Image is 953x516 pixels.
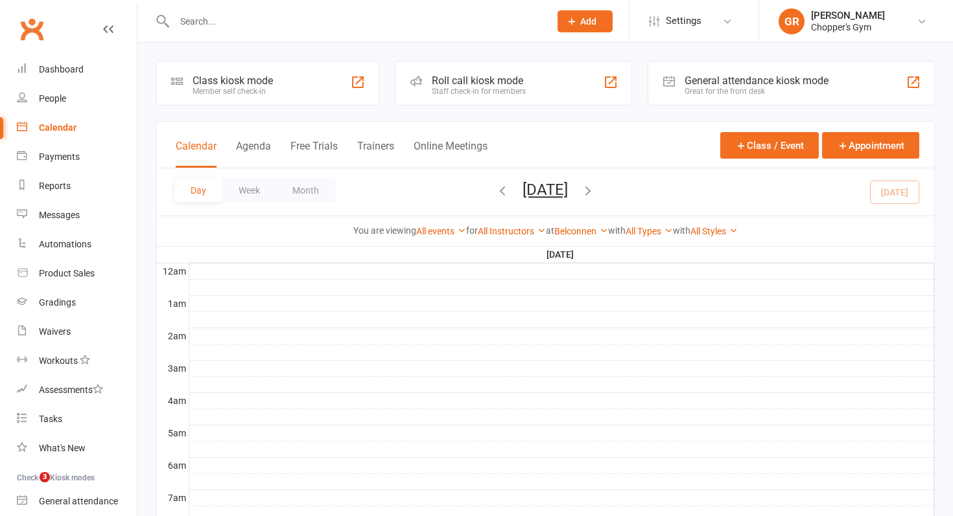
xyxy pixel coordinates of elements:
button: Class / Event [720,132,819,159]
div: Member self check-in [193,87,273,96]
button: Online Meetings [414,140,488,168]
strong: at [546,225,554,236]
a: Dashboard [17,55,137,84]
th: 4am [156,392,189,409]
div: Class kiosk mode [193,74,273,87]
a: Gradings [17,288,137,317]
button: Add [558,10,613,32]
input: Search... [171,12,541,30]
th: 1am [156,295,189,311]
div: Tasks [39,414,62,424]
div: Gradings [39,297,76,308]
th: 5am [156,425,189,441]
div: GR [779,8,805,34]
div: [PERSON_NAME] [811,10,885,21]
th: 7am [156,489,189,506]
a: Calendar [17,113,137,142]
div: Roll call kiosk mode [432,74,526,87]
div: Automations [39,239,91,249]
a: Assessments [17,376,137,405]
a: Workouts [17,346,137,376]
a: All events [416,226,466,236]
div: General attendance kiosk mode [685,74,829,87]
button: [DATE] [523,181,568,199]
a: People [17,84,137,113]
a: Belconnen [554,226,608,236]
a: Reports [17,172,137,201]
div: Workouts [39,355,78,366]
div: Payments [39,151,80,162]
button: Week [222,179,276,202]
div: General attendance [39,496,118,506]
button: Month [276,179,335,202]
a: All Styles [690,226,738,236]
div: Assessments [39,385,103,395]
a: Waivers [17,317,137,346]
div: Reports [39,181,71,191]
button: Appointment [822,132,919,159]
div: Great for the front desk [685,87,829,96]
div: Staff check-in for members [432,87,526,96]
button: Agenda [236,140,271,168]
a: Payments [17,142,137,172]
a: All Types [626,226,673,236]
a: What's New [17,434,137,463]
div: What's New [39,443,86,453]
th: 6am [156,457,189,473]
strong: for [466,225,478,236]
a: Tasks [17,405,137,434]
span: 3 [40,472,50,482]
button: Calendar [176,140,217,168]
a: All Instructors [478,226,546,236]
button: Day [174,179,222,202]
span: Settings [666,6,701,36]
a: Product Sales [17,259,137,288]
div: Calendar [39,122,76,133]
div: Chopper's Gym [811,21,885,33]
strong: with [608,225,626,236]
th: 3am [156,360,189,376]
strong: You are viewing [353,225,416,236]
a: Messages [17,201,137,230]
span: Add [580,16,596,27]
div: Dashboard [39,64,84,74]
div: Product Sales [39,268,95,278]
button: Free Trials [290,140,338,168]
a: Automations [17,230,137,259]
div: People [39,93,66,104]
th: [DATE] [189,247,934,263]
th: 2am [156,328,189,344]
a: Clubworx [16,13,48,45]
div: Waivers [39,326,71,337]
strong: with [673,225,690,236]
iframe: Intercom live chat [13,472,44,503]
div: Messages [39,210,80,220]
th: 12am [156,263,189,279]
a: General attendance kiosk mode [17,487,137,516]
button: Trainers [357,140,394,168]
